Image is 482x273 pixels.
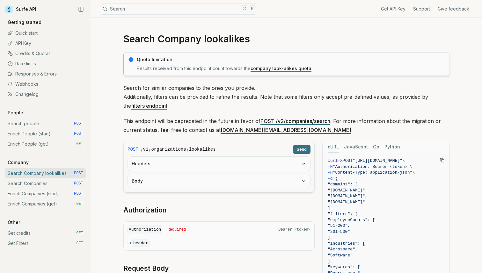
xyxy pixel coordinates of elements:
code: organizations [151,146,186,153]
span: POST [343,158,353,163]
a: POST /v2/companies/search [260,118,330,124]
button: Send [293,145,310,154]
span: POST [74,131,83,136]
a: filters endpoint [131,103,167,109]
p: People [5,110,26,116]
span: GET [76,231,83,236]
button: Copy Text [437,155,447,165]
code: header [132,240,150,247]
p: Results received from this endpoint count towards the [137,65,446,72]
span: "employeeCounts": [ [328,218,375,222]
p: Getting started [5,19,44,25]
span: "201-500" [328,229,350,234]
kbd: K [249,5,256,12]
span: GET [76,241,83,246]
span: "filters": { [328,212,358,216]
span: "Aerospace", [328,247,358,252]
button: Python [384,141,400,153]
span: GET [76,201,83,206]
span: -d [328,176,333,181]
span: / [141,146,142,153]
span: Required [167,227,186,232]
span: -H [328,164,333,169]
button: Search⌘K [99,3,258,15]
span: "[DOMAIN_NAME]", [328,194,368,198]
p: Quota limitation [137,56,446,63]
span: \ [402,158,405,163]
a: Rate limits [5,59,86,69]
span: POST [74,121,83,126]
a: Enrich People (get) GET [5,139,86,149]
p: Company [5,159,31,166]
a: Changelog [5,89,86,99]
span: "51-200", [328,223,350,228]
span: "[URL][DOMAIN_NAME]" [353,158,402,163]
a: Authorization [123,206,166,215]
a: Search Companies POST [5,178,86,189]
span: Bearer <token> [278,227,310,232]
p: Search for similar companies to the ones you provide. Additionally, filters can be provided to re... [123,83,450,110]
span: "[DOMAIN_NAME]" [328,200,365,205]
span: POST [128,146,138,153]
h1: Search Company lookalikes [123,33,450,45]
a: Credits & Quotas [5,48,86,59]
span: "industries": [ [328,241,365,246]
span: / [187,146,188,153]
kbd: ⌘ [241,5,248,12]
a: Search people POST [5,119,86,129]
a: API Key [5,38,86,48]
span: \ [410,164,412,169]
span: "keywords": [ [328,265,360,269]
code: v1 [143,146,149,153]
span: "Authorization: Bearer <token>" [333,164,410,169]
code: Authorization [128,226,162,234]
p: This endpoint will be deprecated in the future in favor of . For more information about the migra... [123,117,450,134]
p: Other [5,219,23,226]
span: ], [328,206,333,211]
button: Collapse Sidebar [76,4,86,14]
span: \ [412,170,415,175]
span: "[DOMAIN_NAME]", [328,188,368,193]
a: Get API Key [381,6,405,12]
a: Support [413,6,430,12]
button: cURL [328,141,339,153]
a: Get Filters GET [5,238,86,248]
span: ], [328,235,333,240]
button: Headers [128,157,310,171]
a: Give feedback [438,6,469,12]
span: "Software" [328,253,353,258]
button: JavaScript [344,141,368,153]
span: -X [338,158,343,163]
span: -H [328,170,333,175]
span: curl [328,158,338,163]
span: '{ [333,176,338,181]
a: Request Body [123,264,169,273]
span: ], [328,259,333,264]
a: Search Company lookalikes POST [5,168,86,178]
a: Surfe API [5,4,36,14]
code: lookalikes [189,146,216,153]
a: Enrich Companies (start) POST [5,189,86,199]
a: Quick start [5,28,86,38]
button: Go [373,141,379,153]
a: Get credits GET [5,228,86,238]
a: [DOMAIN_NAME][EMAIL_ADDRESS][DOMAIN_NAME] [221,127,351,133]
a: Enrich People (start) POST [5,129,86,139]
a: Responses & Errors [5,69,86,79]
p: In: [128,240,310,247]
span: POST [74,171,83,176]
span: POST [74,191,83,196]
span: GET [76,141,83,147]
span: "domains": [ [328,182,358,187]
span: / [149,146,150,153]
a: company look-alikes quota [251,66,311,71]
a: Webhooks [5,79,86,89]
span: "Content-Type: application/json" [333,170,413,175]
button: Body [128,174,310,188]
a: Enrich Companies (get) GET [5,199,86,209]
span: POST [74,181,83,186]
